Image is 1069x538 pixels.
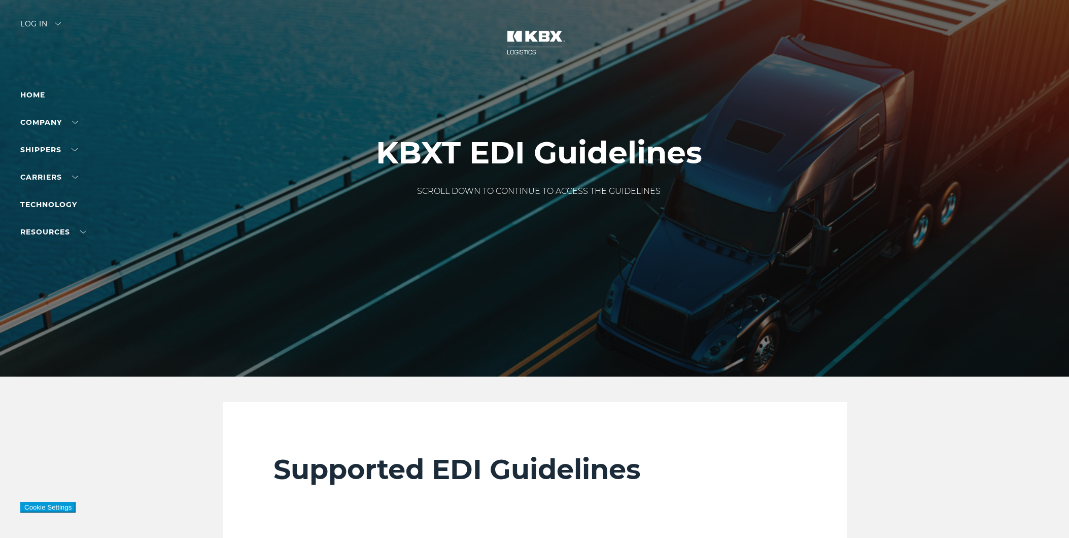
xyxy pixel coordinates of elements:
h2: Supported EDI Guidelines [273,453,796,486]
a: Company [20,118,78,127]
h1: KBXT EDI Guidelines [376,136,702,170]
a: RESOURCES [20,227,86,237]
div: Log in [20,20,61,35]
a: Carriers [20,173,78,182]
p: SCROLL DOWN TO CONTINUE TO ACCESS THE GUIDELINES [376,185,702,197]
a: SHIPPERS [20,145,78,154]
img: arrow [55,22,61,25]
button: Cookie Settings [20,502,76,513]
a: Home [20,90,45,99]
img: kbx logo [497,20,573,65]
a: Technology [20,200,77,209]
